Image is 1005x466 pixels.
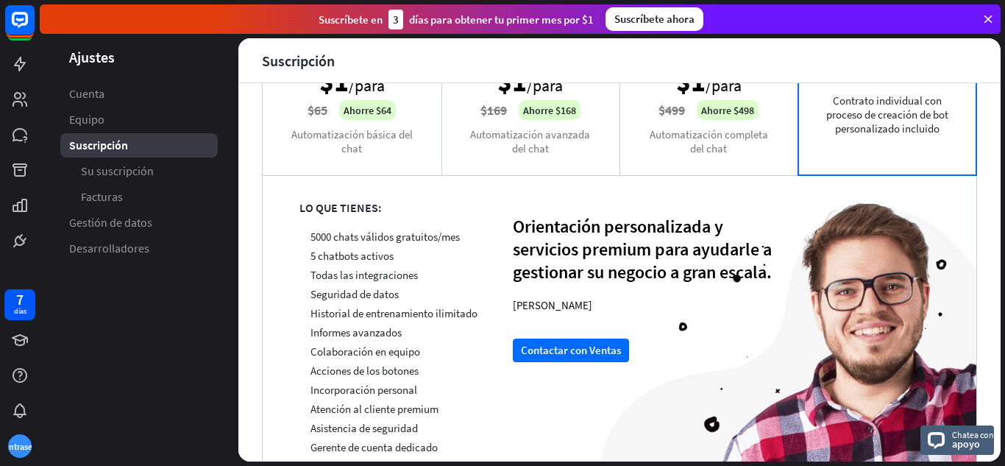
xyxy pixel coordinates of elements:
a: Cuenta [60,82,218,106]
font: Chatea con [952,429,994,440]
button: Contactar con Ventas [513,339,629,362]
font: Suscríbete ahora [614,12,695,26]
font: apoyo [952,437,980,451]
font: Gestión de datos [69,215,152,230]
font: Contactar con Ventas [521,343,621,357]
font: Seguridad de datos [310,287,399,301]
font: Suscripción [69,138,128,152]
font: Su suscripción [81,163,154,178]
font: [PERSON_NAME] [513,298,592,312]
font: Acciones de los botones [310,364,419,378]
font: Desarrolladores [69,241,149,255]
font: Historial de entrenamiento ilimitado [310,306,477,320]
a: Gestión de datos [60,211,218,235]
font: Todas las integraciones [310,268,418,282]
font: días para obtener tu primer mes por $1 [409,13,594,27]
font: Incorporación personal [310,383,417,397]
font: Informes avanzados [310,325,402,339]
font: Orientación personalizada y servicios premium para ayudarle a gestionar su negocio a gran escala. [513,215,772,283]
font: Cuenta [69,86,104,101]
a: Equipo [60,107,218,132]
font: LO QUE TIENES: [299,200,381,215]
font: 5 chatbots activos [310,249,394,263]
a: 7 días [4,289,35,320]
button: Abrir el widget de chat LiveChat [12,6,56,50]
font: 3 [393,13,399,27]
font: Suscríbete en [319,13,383,27]
font: Ajustes [69,48,115,66]
font: días [14,306,26,316]
a: Desarrolladores [60,236,218,261]
font: Equipo [69,112,104,127]
font: Colaboración en equipo [310,345,420,359]
font: Facturas [81,189,123,204]
a: Facturas [60,185,218,209]
font: Atención al cliente premium [310,402,438,416]
a: Su suscripción [60,159,218,183]
font: Asistencia de seguridad [310,421,418,435]
font: 5000 chats válidos gratuitos/mes [310,230,460,244]
font: 7 [16,290,24,308]
font: Suscripción [262,52,335,70]
font: Gerente de cuenta dedicado [310,440,438,454]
